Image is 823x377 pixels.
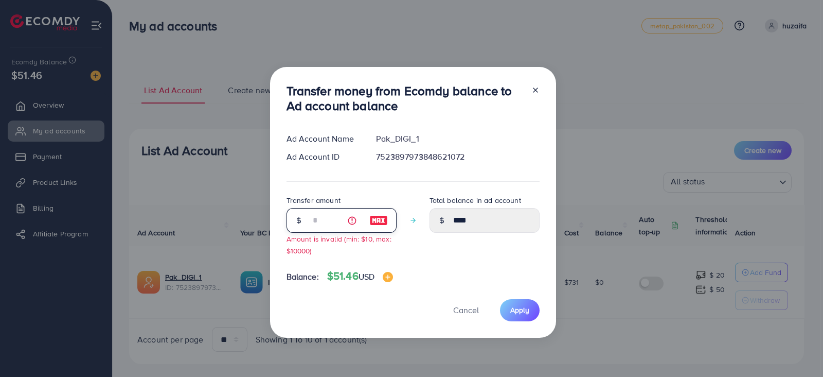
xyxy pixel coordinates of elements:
[500,299,540,321] button: Apply
[287,271,319,283] span: Balance:
[278,151,368,163] div: Ad Account ID
[327,270,393,283] h4: $51.46
[369,214,388,227] img: image
[430,195,521,205] label: Total balance in ad account
[287,234,391,255] small: Amount is invalid (min: $10, max: $10000)
[287,195,341,205] label: Transfer amount
[440,299,492,321] button: Cancel
[368,133,547,145] div: Pak_DIGI_1
[779,331,815,369] iframe: Chat
[453,304,479,316] span: Cancel
[368,151,547,163] div: 7523897973848621072
[359,271,374,282] span: USD
[287,83,523,113] h3: Transfer money from Ecomdy balance to Ad account balance
[510,305,529,315] span: Apply
[383,272,393,282] img: image
[278,133,368,145] div: Ad Account Name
